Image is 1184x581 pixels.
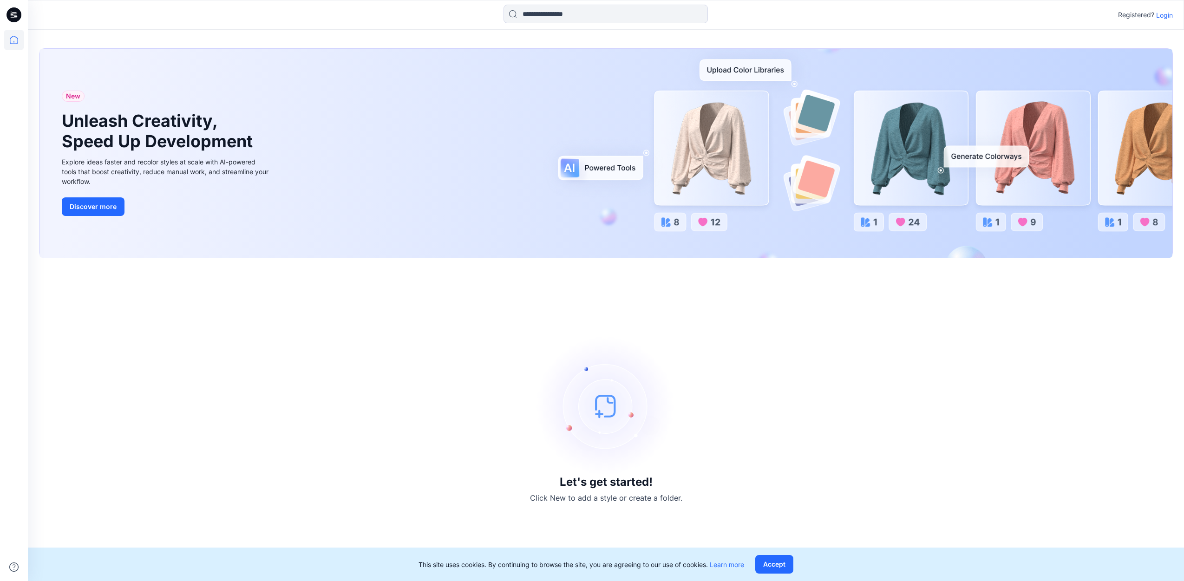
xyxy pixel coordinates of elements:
[1118,9,1154,20] p: Registered?
[536,336,676,476] img: empty-state-image.svg
[419,560,744,569] p: This site uses cookies. By continuing to browse the site, you are agreeing to our use of cookies.
[62,111,257,151] h1: Unleash Creativity, Speed Up Development
[1156,10,1173,20] p: Login
[560,476,653,489] h3: Let's get started!
[755,555,793,574] button: Accept
[62,157,271,186] div: Explore ideas faster and recolor styles at scale with AI-powered tools that boost creativity, red...
[62,197,124,216] button: Discover more
[62,197,271,216] a: Discover more
[530,492,682,503] p: Click New to add a style or create a folder.
[710,561,744,568] a: Learn more
[66,91,80,102] span: New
